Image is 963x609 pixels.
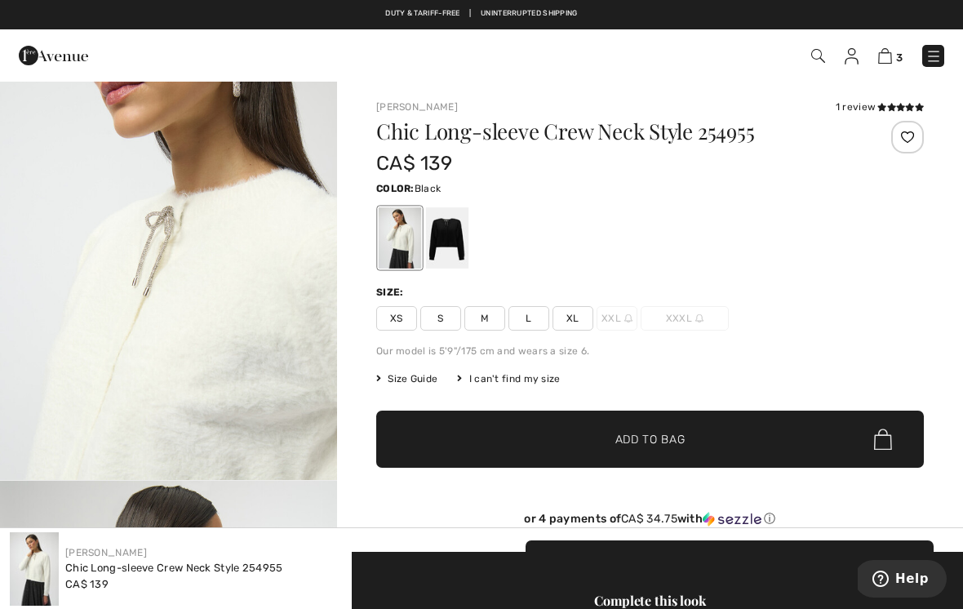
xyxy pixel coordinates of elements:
[621,512,677,526] span: CA$ 34.75
[597,306,637,331] span: XXL
[376,285,407,300] div: Size:
[376,512,924,527] div: or 4 payments of with
[65,560,283,576] div: Chic Long-sleeve Crew Neck Style 254955
[695,314,703,322] img: ring-m.svg
[19,47,88,62] a: 1ère Avenue
[845,48,859,64] img: My Info
[878,48,892,64] img: Shopping Bag
[464,306,505,331] span: M
[65,578,109,590] span: CA$ 139
[526,540,934,598] button: Add to Bag
[376,512,924,532] div: or 4 payments ofCA$ 34.75withSezzle Click to learn more about Sezzle
[508,306,549,331] span: L
[376,306,417,331] span: XS
[858,560,947,601] iframe: Opens a widget where you can find more information
[874,429,892,450] img: Bag.svg
[703,512,761,527] img: Sezzle
[376,411,924,468] button: Add to Bag
[376,344,924,358] div: Our model is 5'9"/175 cm and wears a size 6.
[878,46,903,65] a: 3
[415,183,442,194] span: Black
[19,39,88,72] img: 1ère Avenue
[426,207,468,269] div: Black
[385,9,577,17] a: Duty & tariff-free | Uninterrupted shipping
[811,49,825,63] img: Search
[896,51,903,64] span: 3
[457,371,560,386] div: I can't find my size
[379,207,421,269] div: Winter White
[376,152,452,175] span: CA$ 139
[925,48,942,64] img: Menu
[624,314,632,322] img: ring-m.svg
[420,306,461,331] span: S
[553,306,593,331] span: XL
[376,371,437,386] span: Size Guide
[376,183,415,194] span: Color:
[376,121,832,142] h1: Chic Long-sleeve Crew Neck Style 254955
[615,431,686,448] span: Add to Bag
[65,547,147,558] a: [PERSON_NAME]
[376,101,458,113] a: [PERSON_NAME]
[641,306,729,331] span: XXXL
[10,532,59,606] img: Chic Long-Sleeve Crew Neck Style 254955
[836,100,924,114] div: 1 review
